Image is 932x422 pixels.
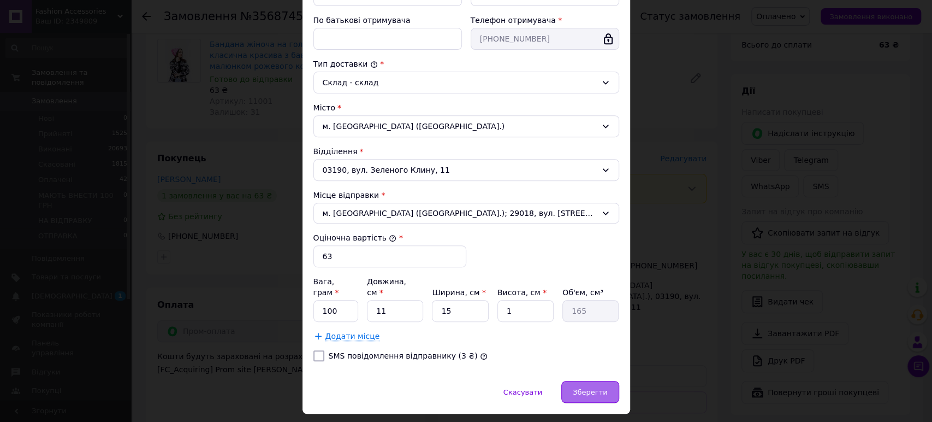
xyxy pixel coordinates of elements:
[329,351,478,360] label: SMS повідомлення відправнику (3 ₴)
[497,288,547,297] label: Висота, см
[323,77,597,89] div: Склад - склад
[313,277,339,297] label: Вага, грам
[313,102,619,113] div: Місто
[471,16,556,25] label: Телефон отримувача
[313,115,619,137] div: м. [GEOGRAPHIC_DATA] ([GEOGRAPHIC_DATA].)
[313,233,397,242] label: Оціночна вартість
[367,277,406,297] label: Довжина, см
[313,190,619,201] div: Місце відправки
[325,332,380,341] span: Додати місце
[313,146,619,157] div: Відділення
[562,287,619,298] div: Об'єм, см³
[313,16,411,25] label: По батькові отримувача
[313,58,619,69] div: Тип доставки
[313,159,619,181] div: 03190, вул. Зеленого Клину, 11
[573,388,607,396] span: Зберегти
[503,388,542,396] span: Скасувати
[432,288,485,297] label: Ширина, см
[471,28,619,50] input: +380
[323,208,597,219] span: м. [GEOGRAPHIC_DATA] ([GEOGRAPHIC_DATA].); 29018, вул. [STREET_ADDRESS]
